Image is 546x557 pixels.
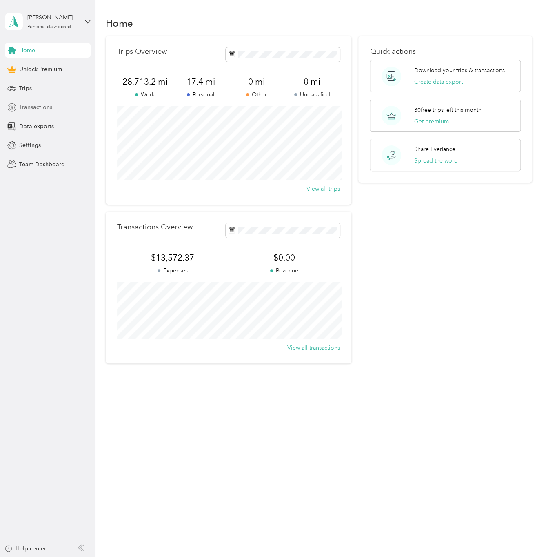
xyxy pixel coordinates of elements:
button: Spread the word [414,156,458,165]
button: View all transactions [287,343,340,352]
span: 28,713.2 mi [117,76,173,87]
button: Help center [4,544,46,553]
span: Home [19,46,35,55]
p: 30 free trips left this month [414,106,482,114]
iframe: Everlance-gr Chat Button Frame [500,511,546,557]
button: Get premium [414,117,449,126]
p: Revenue [229,266,340,275]
p: Work [117,90,173,99]
p: Other [229,90,284,99]
p: Transactions Overview [117,223,193,232]
p: Trips Overview [117,47,167,56]
span: Settings [19,141,41,149]
span: Team Dashboard [19,160,65,169]
span: $0.00 [229,252,340,263]
span: Unlock Premium [19,65,62,74]
p: Quick actions [370,47,520,56]
p: Unclassified [284,90,340,99]
h1: Home [106,19,133,27]
button: Create data export [414,78,463,86]
p: Personal [173,90,229,99]
span: Transactions [19,103,52,111]
span: $13,572.37 [117,252,229,263]
span: 0 mi [284,76,340,87]
span: 17.4 mi [173,76,229,87]
div: [PERSON_NAME] [27,13,78,22]
span: Data exports [19,122,54,131]
p: Share Everlance [414,145,455,154]
p: Download your trips & transactions [414,66,505,75]
p: Expenses [117,266,229,275]
span: 0 mi [229,76,284,87]
span: Trips [19,84,32,93]
button: View all trips [306,185,340,193]
div: Personal dashboard [27,25,71,29]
